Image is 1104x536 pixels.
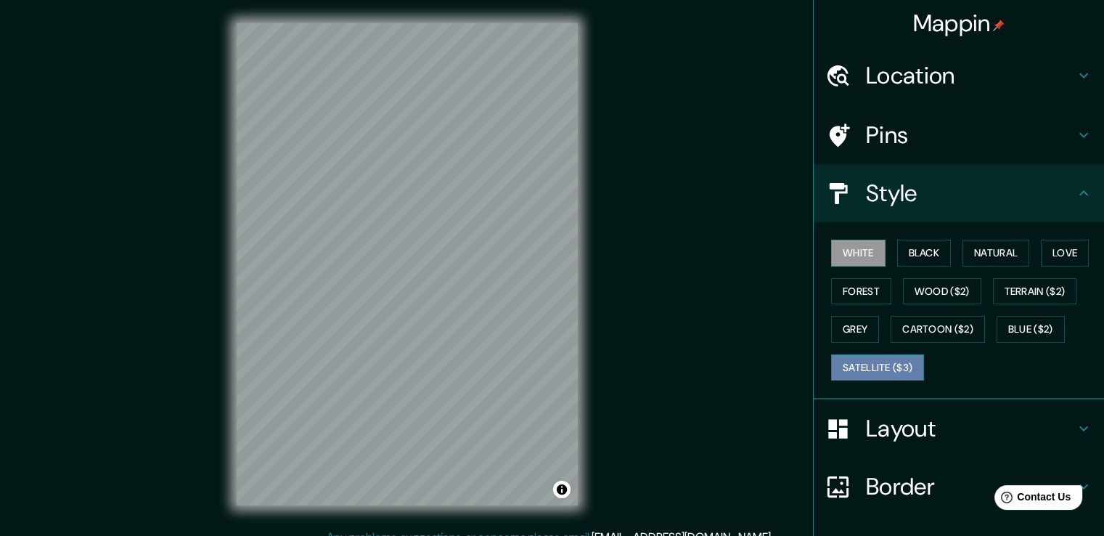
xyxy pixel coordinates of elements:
[866,414,1075,443] h4: Layout
[814,458,1104,516] div: Border
[237,23,578,505] canvas: Map
[993,278,1077,305] button: Terrain ($2)
[997,316,1065,343] button: Blue ($2)
[831,316,879,343] button: Grey
[993,20,1005,31] img: pin-icon.png
[913,9,1005,38] h4: Mappin
[975,479,1088,520] iframe: Help widget launcher
[903,278,981,305] button: Wood ($2)
[553,481,571,498] button: Toggle attribution
[831,354,924,381] button: Satellite ($3)
[831,240,886,267] button: White
[1041,240,1089,267] button: Love
[962,240,1029,267] button: Natural
[866,472,1075,501] h4: Border
[814,106,1104,164] div: Pins
[866,61,1075,90] h4: Location
[814,399,1104,458] div: Layout
[891,316,985,343] button: Cartoon ($2)
[866,179,1075,208] h4: Style
[814,46,1104,105] div: Location
[866,121,1075,150] h4: Pins
[831,278,891,305] button: Forest
[897,240,952,267] button: Black
[814,164,1104,222] div: Style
